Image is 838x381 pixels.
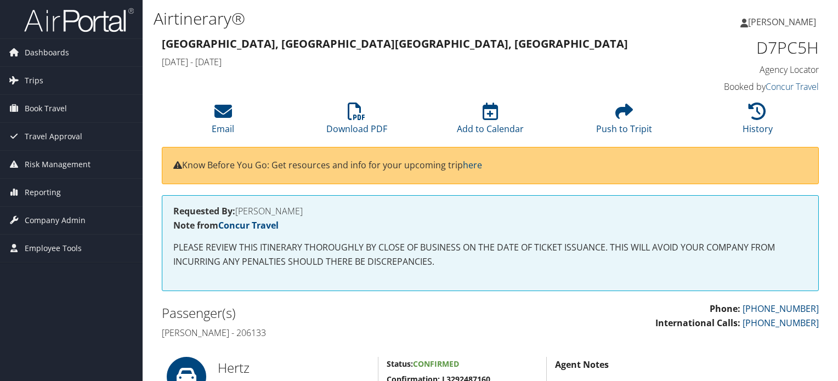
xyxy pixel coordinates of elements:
[25,67,43,94] span: Trips
[667,81,819,93] h4: Booked by
[596,109,652,135] a: Push to Tripit
[748,16,816,28] span: [PERSON_NAME]
[457,109,524,135] a: Add to Calendar
[25,39,69,66] span: Dashboards
[25,95,67,122] span: Book Travel
[766,81,819,93] a: Concur Travel
[154,7,603,30] h1: Airtinerary®
[743,317,819,329] a: [PHONE_NUMBER]
[326,109,387,135] a: Download PDF
[173,207,807,215] h4: [PERSON_NAME]
[24,7,134,33] img: airportal-logo.png
[173,205,235,217] strong: Requested By:
[173,158,807,173] p: Know Before You Go: Get resources and info for your upcoming trip
[173,241,807,269] p: PLEASE REVIEW THIS ITINERARY THOROUGHLY BY CLOSE OF BUSINESS ON THE DATE OF TICKET ISSUANCE. THIS...
[162,36,628,51] strong: [GEOGRAPHIC_DATA], [GEOGRAPHIC_DATA] [GEOGRAPHIC_DATA], [GEOGRAPHIC_DATA]
[25,207,86,234] span: Company Admin
[25,235,82,262] span: Employee Tools
[743,303,819,315] a: [PHONE_NUMBER]
[710,303,740,315] strong: Phone:
[413,359,459,369] span: Confirmed
[667,64,819,76] h4: Agency Locator
[667,36,819,59] h1: D7PC5H
[162,56,650,68] h4: [DATE] - [DATE]
[212,109,234,135] a: Email
[655,317,740,329] strong: International Calls:
[463,159,482,171] a: here
[162,304,482,322] h2: Passenger(s)
[218,359,370,377] h2: Hertz
[25,179,61,206] span: Reporting
[162,327,482,339] h4: [PERSON_NAME] - 206133
[218,219,279,231] a: Concur Travel
[740,5,827,38] a: [PERSON_NAME]
[387,359,413,369] strong: Status:
[555,359,609,371] strong: Agent Notes
[743,109,773,135] a: History
[25,151,90,178] span: Risk Management
[25,123,82,150] span: Travel Approval
[173,219,279,231] strong: Note from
